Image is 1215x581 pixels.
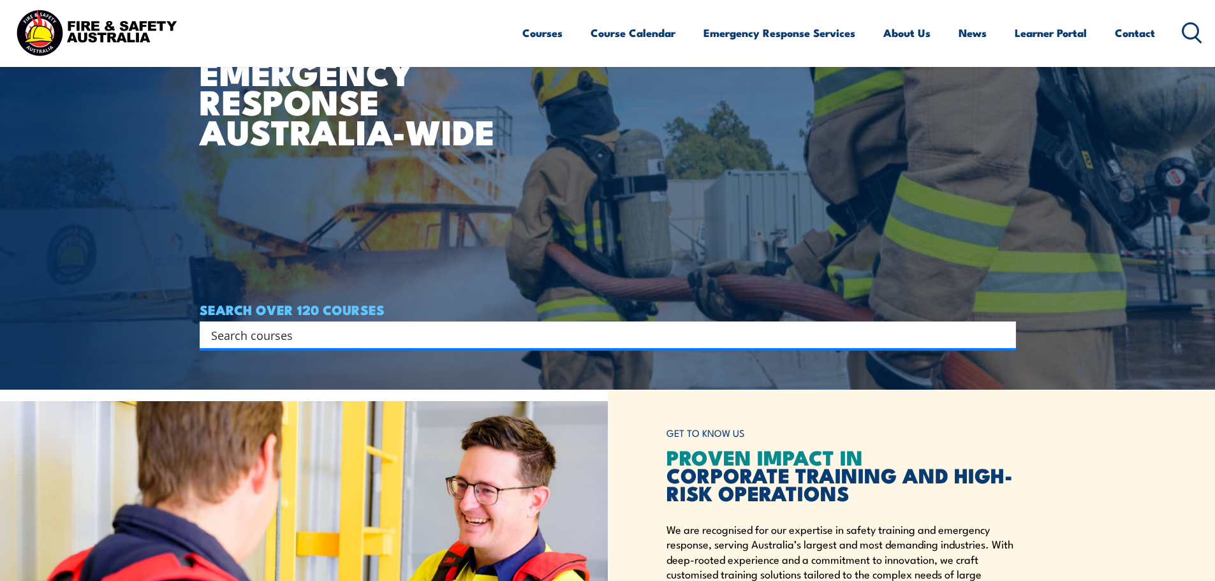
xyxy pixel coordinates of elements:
form: Search form [214,326,990,344]
a: News [959,16,987,50]
h6: GET TO KNOW US [666,422,1016,445]
a: Emergency Response Services [703,16,855,50]
h2: CORPORATE TRAINING AND HIGH-RISK OPERATIONS [666,448,1016,501]
h4: SEARCH OVER 120 COURSES [200,302,1016,316]
input: Search input [211,325,988,344]
a: Contact [1115,16,1155,50]
a: About Us [883,16,931,50]
button: Search magnifier button [994,326,1012,344]
a: Courses [522,16,563,50]
a: Learner Portal [1015,16,1087,50]
a: Course Calendar [591,16,675,50]
span: PROVEN IMPACT IN [666,441,863,473]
